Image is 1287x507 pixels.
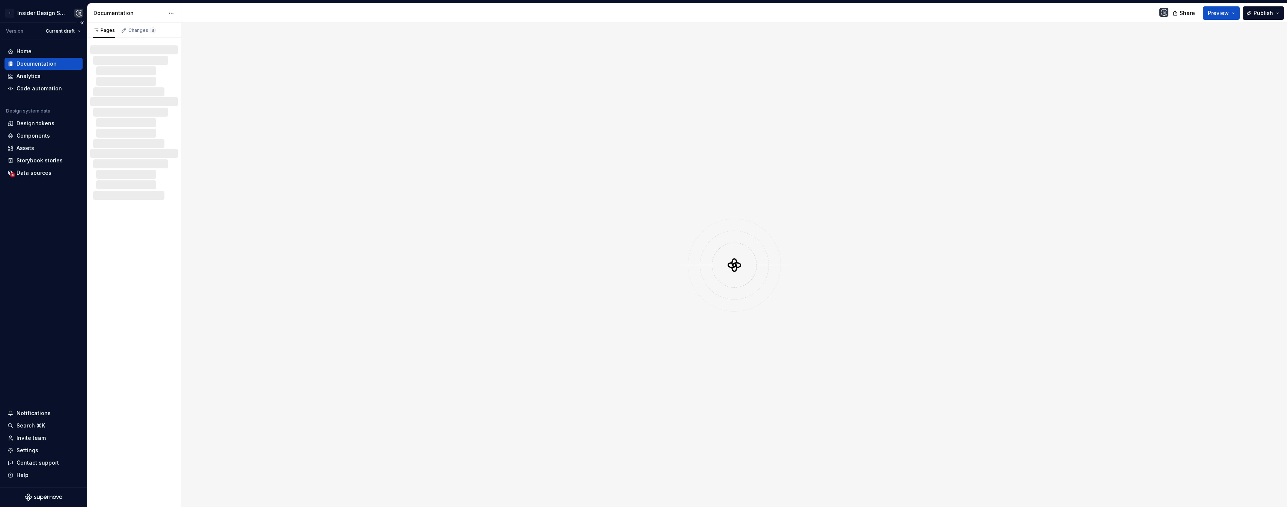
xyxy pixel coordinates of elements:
[1243,6,1284,20] button: Publish
[17,434,46,442] div: Invite team
[1203,6,1240,20] button: Preview
[5,142,83,154] a: Assets
[5,70,83,82] a: Analytics
[17,120,54,127] div: Design tokens
[17,169,51,177] div: Data sources
[17,459,59,466] div: Contact support
[5,432,83,444] a: Invite team
[6,108,50,114] div: Design system data
[74,9,83,18] img: Cagdas yildirim
[17,48,32,55] div: Home
[5,167,83,179] a: Data sources
[17,409,51,417] div: Notifications
[6,28,23,34] div: Version
[5,407,83,419] button: Notifications
[25,493,62,501] svg: Supernova Logo
[17,447,38,454] div: Settings
[128,27,156,33] div: Changes
[46,28,75,34] span: Current draft
[17,132,50,139] div: Components
[17,422,45,429] div: Search ⌘K
[5,457,83,469] button: Contact support
[17,85,62,92] div: Code automation
[17,157,63,164] div: Storybook stories
[77,18,87,28] button: Collapse sidebar
[1208,9,1229,17] span: Preview
[17,471,29,479] div: Help
[93,27,115,33] div: Pages
[150,27,156,33] span: 8
[1180,9,1195,17] span: Share
[42,26,84,36] button: Current draft
[1169,6,1200,20] button: Share
[5,130,83,142] a: Components
[5,58,83,70] a: Documentation
[17,9,65,17] div: Insider Design System
[5,154,83,166] a: Storybook stories
[5,469,83,481] button: Help
[93,9,164,17] div: Documentation
[5,420,83,432] button: Search ⌘K
[1159,8,1168,17] img: Cagdas yildirim
[5,117,83,129] a: Design tokens
[17,60,57,67] div: Documentation
[5,82,83,94] a: Code automation
[1254,9,1273,17] span: Publish
[5,9,14,18] div: I
[5,444,83,456] a: Settings
[17,72,41,80] div: Analytics
[2,5,86,21] button: IInsider Design SystemCagdas yildirim
[5,45,83,57] a: Home
[17,144,34,152] div: Assets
